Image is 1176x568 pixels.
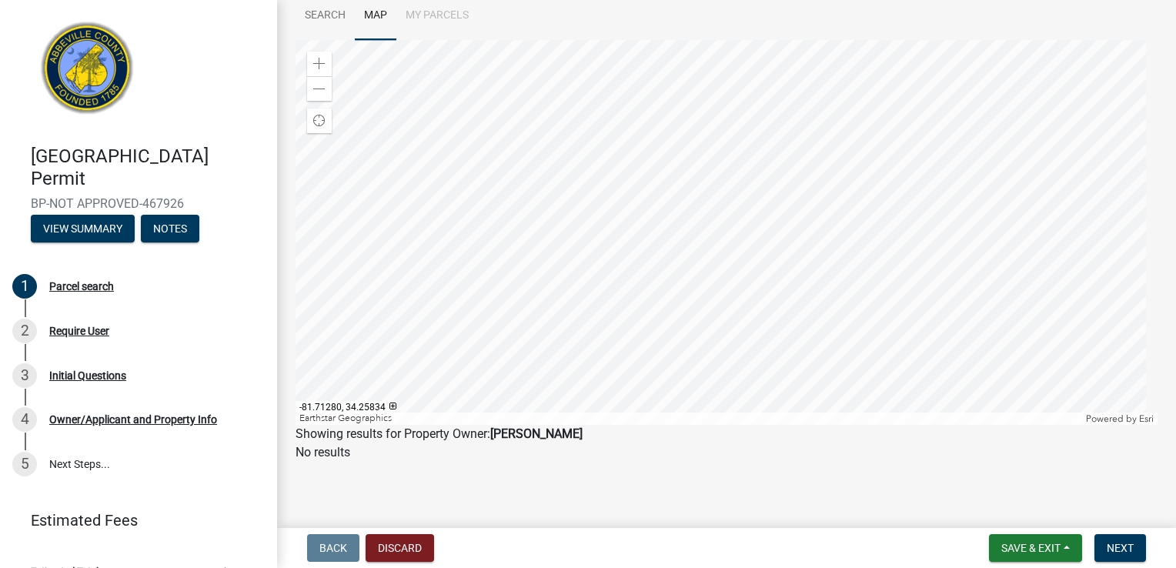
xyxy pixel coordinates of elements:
h4: [GEOGRAPHIC_DATA] Permit [31,145,265,190]
wm-modal-confirm: Summary [31,223,135,236]
span: Next [1107,542,1134,554]
div: Find my location [307,109,332,133]
div: Earthstar Geographics [296,413,1082,425]
button: Save & Exit [989,534,1082,562]
span: Back [319,542,347,554]
div: Zoom out [307,76,332,101]
p: No results [296,443,1158,462]
span: BP-NOT APPROVED-467926 [31,196,246,211]
div: Require User [49,326,109,336]
strong: [PERSON_NAME] [490,426,583,441]
img: Abbeville County, South Carolina [31,16,144,129]
button: Back [307,534,359,562]
button: Next [1094,534,1146,562]
div: 5 [12,452,37,476]
div: Parcel search [49,281,114,292]
div: 1 [12,274,37,299]
div: 3 [12,363,37,388]
div: 4 [12,407,37,432]
div: Owner/Applicant and Property Info [49,414,217,425]
a: Esri [1139,413,1154,424]
div: Zoom in [307,52,332,76]
div: Initial Questions [49,370,126,381]
a: Estimated Fees [12,505,252,536]
div: 2 [12,319,37,343]
button: Discard [366,534,434,562]
div: Powered by [1082,413,1158,425]
div: Showing results for Property Owner: [296,425,1158,443]
button: Notes [141,215,199,242]
span: Save & Exit [1001,542,1061,554]
button: View Summary [31,215,135,242]
wm-modal-confirm: Notes [141,223,199,236]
